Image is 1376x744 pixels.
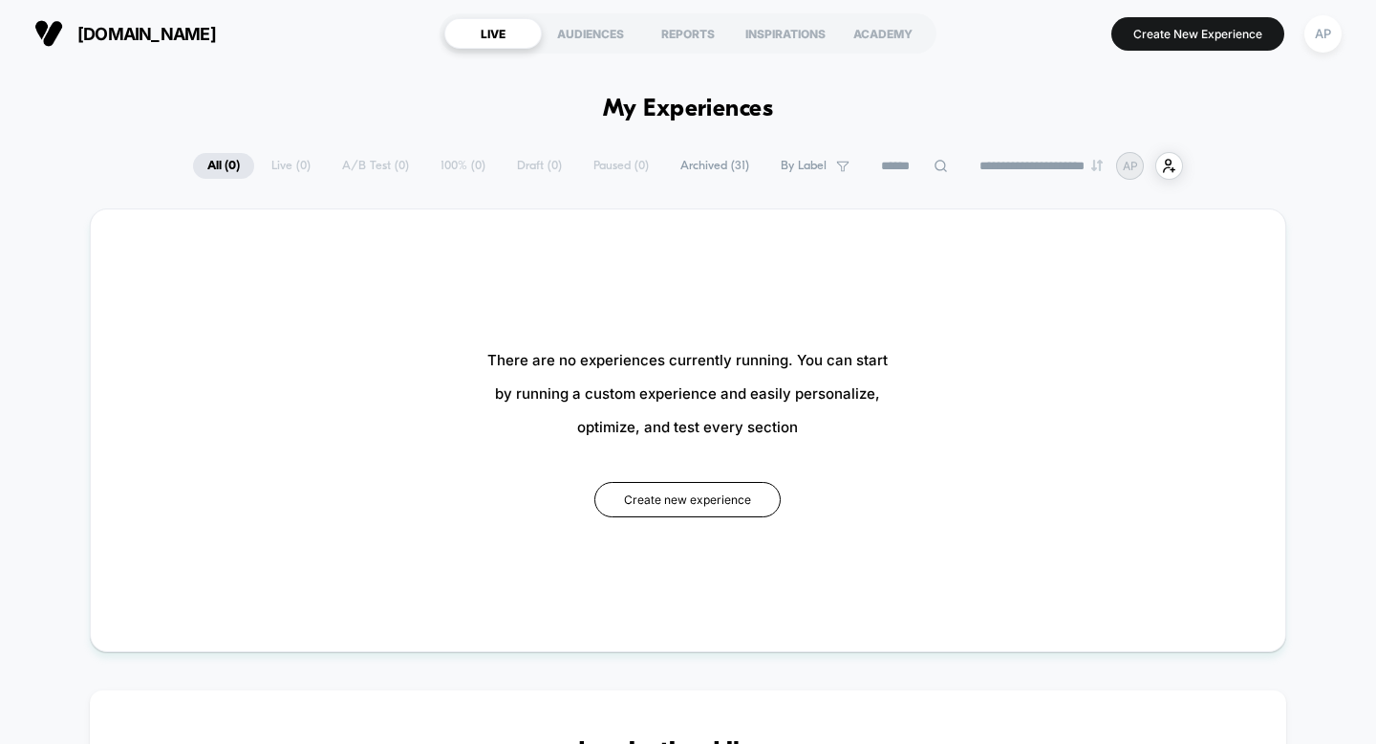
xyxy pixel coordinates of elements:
[1111,17,1284,51] button: Create New Experience
[781,159,827,173] span: By Label
[594,482,781,517] button: Create new experience
[1304,15,1342,53] div: AP
[1091,160,1103,171] img: end
[666,153,763,179] span: Archived ( 31 )
[1123,159,1138,173] p: AP
[1299,14,1347,54] button: AP
[193,153,254,179] span: All ( 0 )
[542,18,639,49] div: AUDIENCES
[639,18,737,49] div: REPORTS
[444,18,542,49] div: LIVE
[487,343,888,444] span: There are no experiences currently running. You can start by running a custom experience and easi...
[34,19,63,48] img: Visually logo
[29,18,222,49] button: [DOMAIN_NAME]
[834,18,932,49] div: ACADEMY
[77,24,216,44] span: [DOMAIN_NAME]
[603,96,774,123] h1: My Experiences
[737,18,834,49] div: INSPIRATIONS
